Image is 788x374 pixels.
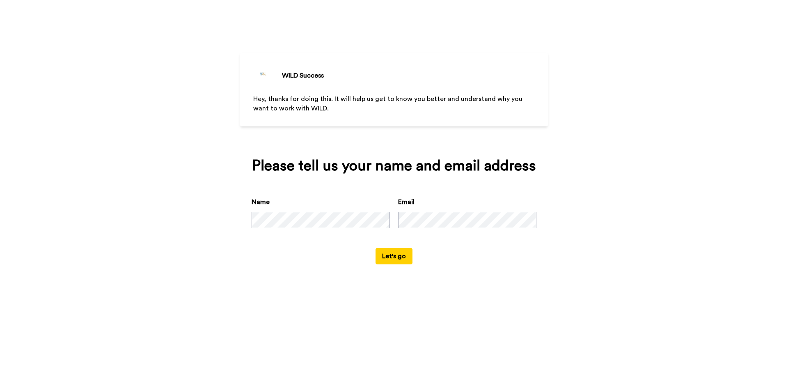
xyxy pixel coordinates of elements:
label: Email [398,197,415,207]
label: Name [252,197,270,207]
span: Hey, thanks for doing this. It will help us get to know you better and understand why you want to... [253,96,524,112]
div: Please tell us your name and email address [252,158,536,174]
button: Let's go [376,248,412,264]
div: WILD Success [282,71,324,80]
